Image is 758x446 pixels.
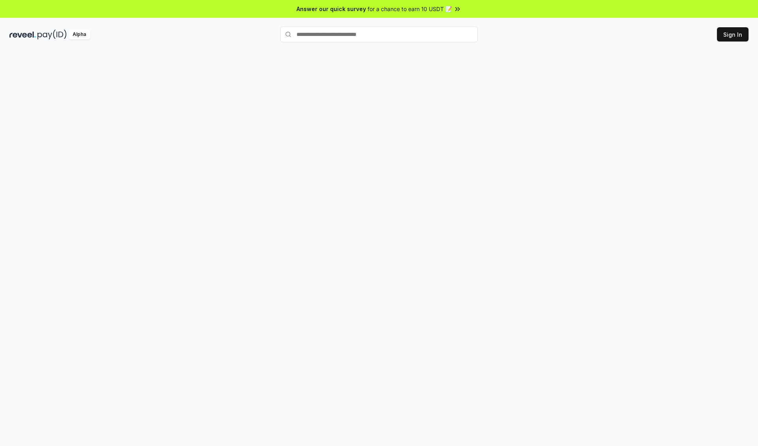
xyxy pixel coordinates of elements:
img: reveel_dark [9,30,36,40]
span: for a chance to earn 10 USDT 📝 [368,5,452,13]
img: pay_id [38,30,67,40]
span: Answer our quick survey [296,5,366,13]
button: Sign In [717,27,749,41]
div: Alpha [68,30,90,40]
